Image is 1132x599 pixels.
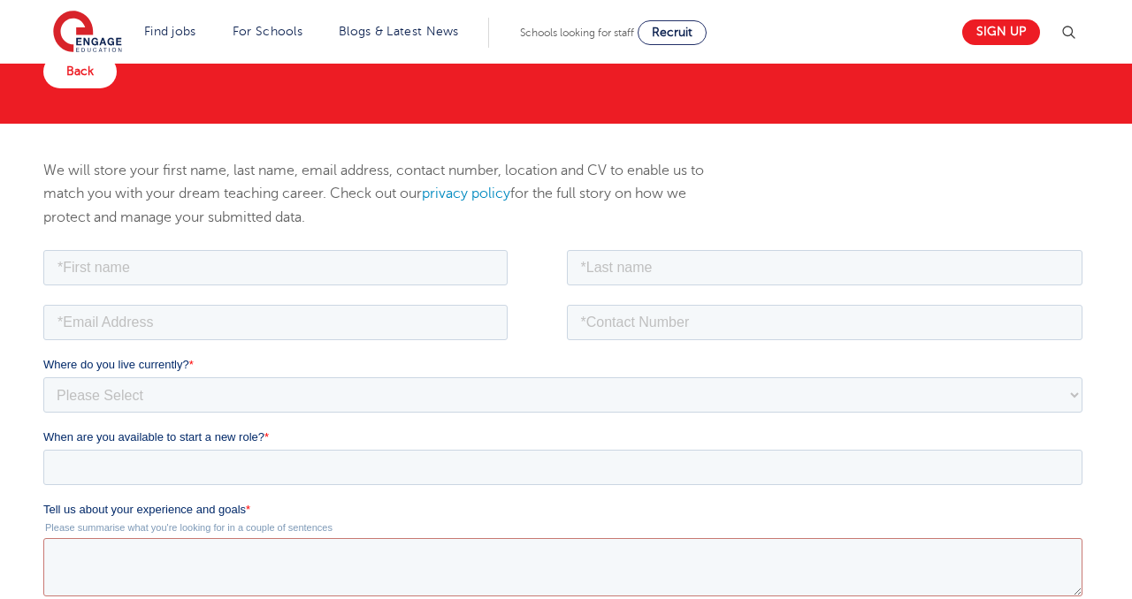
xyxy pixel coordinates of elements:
span: Schools looking for staff [520,27,634,39]
a: Recruit [638,20,707,45]
span: Recruit [652,26,692,39]
img: Engage Education [53,11,122,55]
a: For Schools [233,25,302,38]
a: Sign up [962,19,1040,45]
a: privacy policy [422,186,510,201]
p: We will store your first name, last name, email address, contact number, location and CV to enabl... [43,159,732,229]
a: Back [43,55,117,88]
a: Find jobs [144,25,196,38]
a: Blogs & Latest News [339,25,459,38]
